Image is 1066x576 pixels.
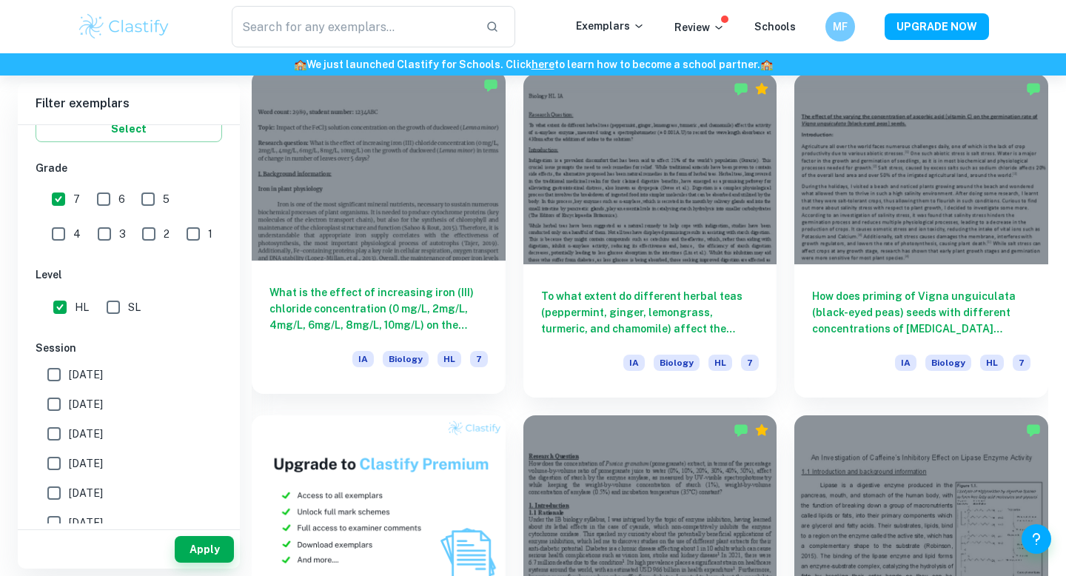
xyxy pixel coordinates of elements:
[36,160,222,176] h6: Grade
[674,19,725,36] p: Review
[708,355,732,371] span: HL
[164,226,170,242] span: 2
[69,515,103,531] span: [DATE]
[623,355,645,371] span: IA
[523,74,777,398] a: To what extent do different herbal teas (peppermint, ginger, lemongrass, turmeric, and chamomile)...
[532,58,554,70] a: here
[73,191,80,207] span: 7
[832,19,849,35] h6: MF
[73,226,81,242] span: 4
[483,78,498,93] img: Marked
[734,81,748,96] img: Marked
[69,426,103,442] span: [DATE]
[75,299,89,315] span: HL
[36,340,222,356] h6: Session
[208,226,212,242] span: 1
[69,485,103,501] span: [DATE]
[895,355,916,371] span: IA
[754,81,769,96] div: Premium
[269,284,488,333] h6: What is the effect of increasing iron (III) chloride concentration (0 mg/L, 2mg/L, 4mg/L, 6mg/L, ...
[760,58,773,70] span: 🏫
[654,355,700,371] span: Biology
[1026,81,1041,96] img: Marked
[754,423,769,438] div: Premium
[576,18,645,34] p: Exemplars
[163,191,170,207] span: 5
[77,12,171,41] img: Clastify logo
[69,455,103,472] span: [DATE]
[18,83,240,124] h6: Filter exemplars
[36,267,222,283] h6: Level
[541,288,760,337] h6: To what extent do different herbal teas (peppermint, ginger, lemongrass, turmeric, and chamomile)...
[69,396,103,412] span: [DATE]
[232,6,474,47] input: Search for any exemplars...
[175,536,234,563] button: Apply
[741,355,759,371] span: 7
[3,56,1063,73] h6: We just launched Clastify for Schools. Click to learn how to become a school partner.
[1022,524,1051,554] button: Help and Feedback
[825,12,855,41] button: MF
[352,351,374,367] span: IA
[294,58,306,70] span: 🏫
[118,191,125,207] span: 6
[754,21,796,33] a: Schools
[69,366,103,383] span: [DATE]
[885,13,989,40] button: UPGRADE NOW
[794,74,1048,398] a: How does priming of Vigna unguiculata (black-eyed peas) seeds with different concentrations of [M...
[470,351,488,367] span: 7
[119,226,126,242] span: 3
[734,423,748,438] img: Marked
[438,351,461,367] span: HL
[812,288,1030,337] h6: How does priming of Vigna unguiculata (black-eyed peas) seeds with different concentrations of [M...
[252,74,506,398] a: What is the effect of increasing iron (III) chloride concentration (0 mg/L, 2mg/L, 4mg/L, 6mg/L, ...
[128,299,141,315] span: SL
[383,351,429,367] span: Biology
[36,115,222,142] button: Select
[925,355,971,371] span: Biology
[1026,423,1041,438] img: Marked
[1013,355,1030,371] span: 7
[980,355,1004,371] span: HL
